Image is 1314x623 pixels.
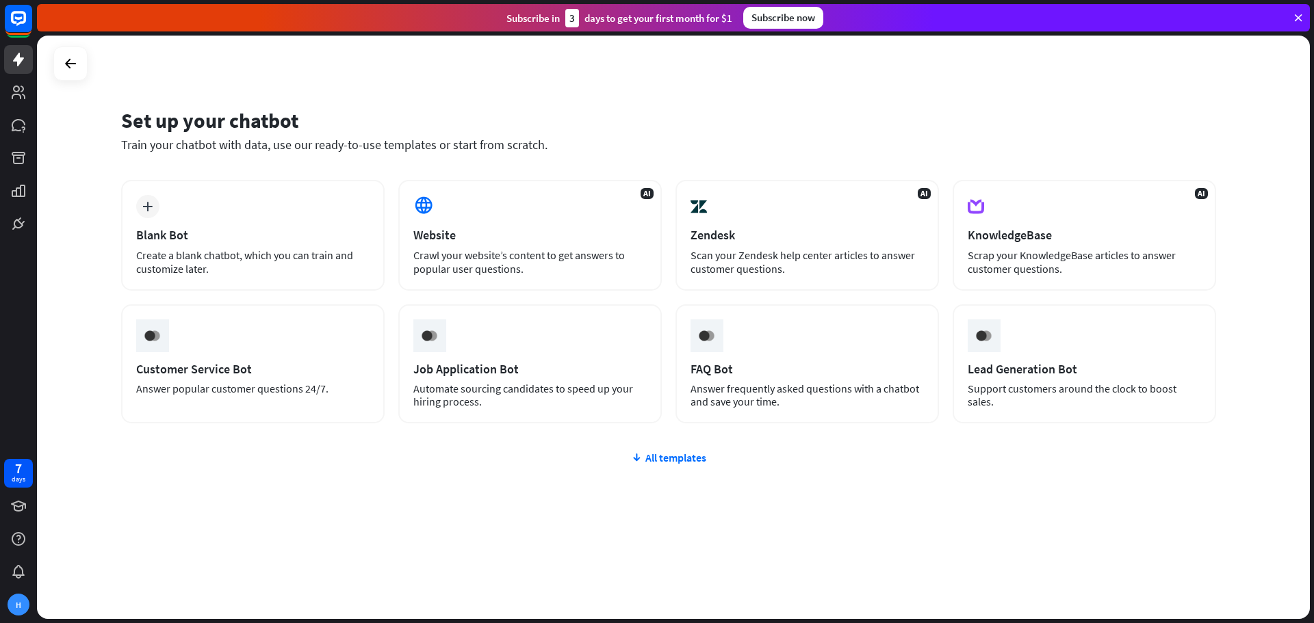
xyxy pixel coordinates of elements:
[12,475,25,484] div: days
[8,594,29,615] div: H
[4,459,33,488] a: 7 days
[565,9,579,27] div: 3
[15,462,22,475] div: 7
[506,9,732,27] div: Subscribe in days to get your first month for $1
[743,7,823,29] div: Subscribe now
